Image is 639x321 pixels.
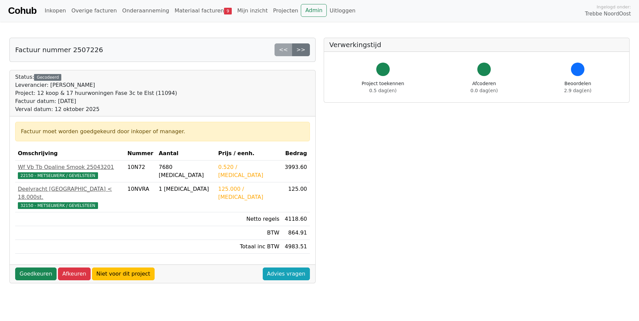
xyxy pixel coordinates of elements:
[21,128,304,136] div: Factuur moet worden goedgekeurd door inkoper of manager.
[216,212,282,226] td: Netto regels
[18,185,122,209] a: Deelvracht [GEOGRAPHIC_DATA] < 18.000st.32150 - METSELWERK / GEVELSTEEN
[125,160,156,182] td: 10N72
[263,267,310,280] a: Advies vragen
[120,4,172,17] a: Onderaanneming
[18,202,98,209] span: 32150 - METSELWERK / GEVELSTEEN
[172,4,234,17] a: Materiaal facturen9
[369,88,396,93] span: 0.5 dag(en)
[218,185,280,201] div: 125.000 / [MEDICAL_DATA]
[58,267,91,280] a: Afkeuren
[564,88,592,93] span: 2.9 dag(en)
[216,226,282,240] td: BTW
[282,160,310,182] td: 3993.60
[15,105,177,113] div: Verval datum: 12 oktober 2025
[218,163,280,179] div: 0.520 / [MEDICAL_DATA]
[282,240,310,254] td: 4983.51
[471,88,498,93] span: 0.0 dag(en)
[15,147,125,160] th: Omschrijving
[216,147,282,160] th: Prijs / eenh.
[564,80,592,94] div: Beoordelen
[282,147,310,160] th: Bedrag
[15,46,103,54] h5: Factuur nummer 2507226
[301,4,327,17] a: Admin
[15,81,177,89] div: Leverancier: [PERSON_NAME]
[15,89,177,97] div: Project: 12 koop & 17 huurwoningen Fase 3c te Elst (11094)
[327,4,358,17] a: Uitloggen
[18,185,122,201] div: Deelvracht [GEOGRAPHIC_DATA] < 18.000st.
[597,4,631,10] span: Ingelogd onder:
[156,147,216,160] th: Aantal
[69,4,120,17] a: Overige facturen
[34,74,61,81] div: Gecodeerd
[92,267,155,280] a: Niet voor dit project
[282,226,310,240] td: 864.91
[15,267,57,280] a: Goedkeuren
[224,8,232,14] span: 9
[18,172,98,179] span: 22150 - METSELWERK / GEVELSTEEN
[234,4,270,17] a: Mijn inzicht
[8,3,36,19] a: Cohub
[585,10,631,18] span: Trebbe NoordOost
[18,163,122,179] a: Wf Vb Tb Opaline Smook 2504320122150 - METSELWERK / GEVELSTEEN
[42,4,68,17] a: Inkopen
[159,163,213,179] div: 7680 [MEDICAL_DATA]
[471,80,498,94] div: Afcoderen
[282,212,310,226] td: 4118.60
[15,97,177,105] div: Factuur datum: [DATE]
[159,185,213,193] div: 1 [MEDICAL_DATA]
[125,182,156,212] td: 10NVRA
[125,147,156,160] th: Nummer
[270,4,301,17] a: Projecten
[15,73,177,113] div: Status:
[362,80,404,94] div: Project toekennen
[282,182,310,212] td: 125.00
[292,43,310,56] a: >>
[329,41,624,49] h5: Verwerkingstijd
[18,163,122,171] div: Wf Vb Tb Opaline Smook 25043201
[216,240,282,254] td: Totaal inc BTW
